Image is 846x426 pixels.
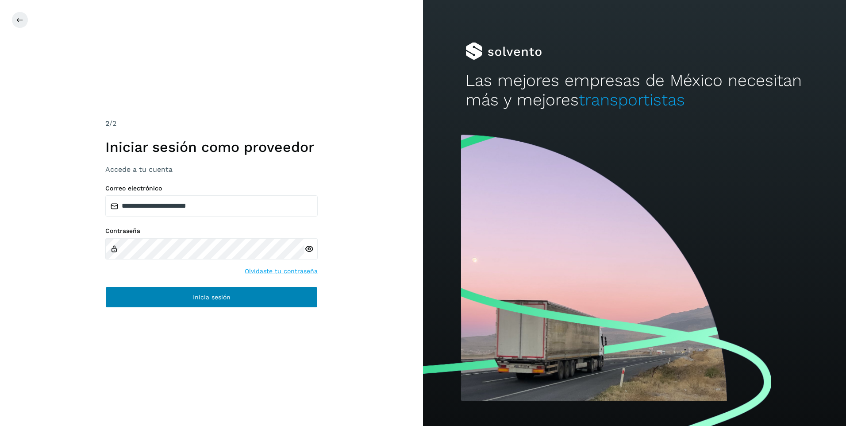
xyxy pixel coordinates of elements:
[579,90,685,109] span: transportistas
[465,71,804,110] h2: Las mejores empresas de México necesitan más y mejores
[105,227,318,235] label: Contraseña
[105,165,318,174] h3: Accede a tu cuenta
[193,294,231,300] span: Inicia sesión
[105,119,109,128] span: 2
[105,287,318,308] button: Inicia sesión
[105,139,318,155] h1: Iniciar sesión como proveedor
[245,267,318,276] a: Olvidaste tu contraseña
[105,185,318,192] label: Correo electrónico
[105,118,318,129] div: /2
